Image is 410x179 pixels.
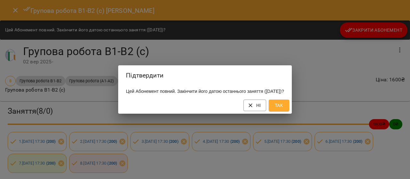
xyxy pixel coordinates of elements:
[126,70,284,80] h2: Підтвердити
[243,100,266,111] button: Ні
[249,102,261,109] span: Ні
[269,100,289,111] button: Так
[118,85,291,97] div: Цей Абонемент повний. Закінчити його датою останнього заняття ([DATE])?
[274,102,284,109] span: Так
